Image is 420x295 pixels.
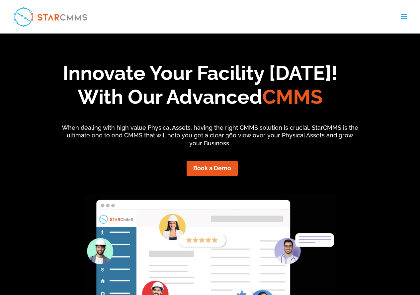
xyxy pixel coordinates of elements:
[61,124,359,147] p: When dealing with high value Physical Assets, having the right CMMS solution is crucial. StarCMMS...
[187,161,238,176] a: Book a Demo
[387,263,420,295] iframe: Chat Widget
[11,4,90,30] img: StarCMMS
[262,85,323,109] span: CMMS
